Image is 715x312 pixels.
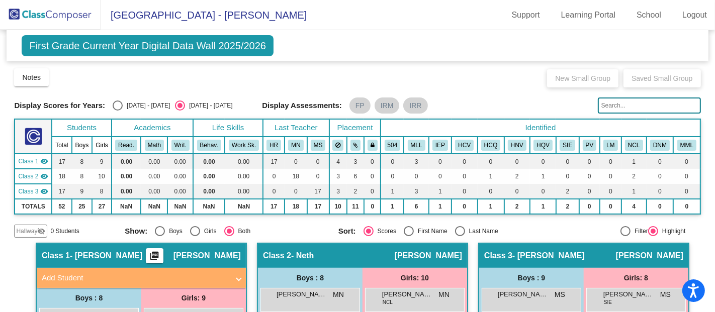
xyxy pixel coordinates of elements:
td: 18 [285,199,307,214]
mat-radio-group: Select an option [338,226,545,236]
th: Minnie Singh [307,137,329,154]
span: Sort: [338,227,356,236]
td: 0 [504,184,530,199]
button: Notes [14,68,49,86]
td: 2 [504,199,530,214]
td: 17 [307,199,329,214]
button: HCQ [481,140,500,151]
button: Math [145,140,164,151]
td: Holly Rogers - Rogers [15,154,52,169]
button: NCL [625,140,643,151]
td: 0 [285,184,307,199]
th: Life Skills [193,119,263,137]
div: Filter [631,227,648,236]
mat-icon: picture_as_pdf [148,251,160,265]
td: 0 [478,154,504,169]
td: 17 [263,154,285,169]
td: 0 [307,169,329,184]
td: 3 [329,184,347,199]
th: Monitored ML [673,137,700,154]
span: [PERSON_NAME] [603,289,654,299]
td: 0 [530,154,556,169]
span: [PERSON_NAME] [173,251,241,261]
span: MS [660,289,671,300]
div: [DATE] - [DATE] [185,101,232,110]
span: Class 2 [263,251,291,261]
td: 3 [404,154,428,169]
span: - Neth [291,251,314,261]
div: [DATE] - [DATE] [123,101,170,110]
td: NaN [225,199,263,214]
td: 0 [404,169,428,184]
td: 0 [600,169,621,184]
th: Likely Moving [600,137,621,154]
td: 11 [347,199,364,214]
button: Work Sk. [229,140,259,151]
span: [PERSON_NAME] [498,289,548,299]
td: 0 [429,169,452,184]
td: 4 [329,154,347,169]
td: 0.00 [167,169,193,184]
span: Class 3 [484,251,512,261]
span: Class 1 [42,251,70,261]
span: Class 2 [18,172,38,181]
th: Hi-Cap - Verbal Qualification [452,137,478,154]
mat-chip: FP [349,97,371,114]
mat-icon: visibility [40,187,48,195]
mat-icon: visibility_off [37,227,45,235]
th: Multilingual Learner [404,137,428,154]
td: 0 [530,184,556,199]
td: 0 [452,169,478,184]
div: Boys : 9 [479,268,584,288]
mat-radio-group: Select an option [125,226,331,236]
td: 0.00 [141,184,167,199]
td: 0 [579,199,600,214]
td: 1 [621,184,647,199]
button: IEP [432,140,448,151]
td: 2 [504,169,530,184]
td: 17 [52,184,71,199]
td: 17 [52,154,71,169]
button: HNV [508,140,526,151]
td: 0 [364,199,381,214]
td: 0.00 [225,184,263,199]
td: 27 [92,199,112,214]
div: Girls [200,227,217,236]
td: 0.00 [141,154,167,169]
td: 0 [307,154,329,169]
td: 10 [329,199,347,214]
th: Hi Cap - Verbal & Quantitative Qualification [530,137,556,154]
td: 3 [404,184,428,199]
th: Keep away students [329,137,347,154]
td: 0.00 [112,184,141,199]
th: Placement [329,119,381,137]
th: Identified [381,119,700,137]
td: 0 [381,154,404,169]
td: 8 [72,154,93,169]
td: 0 [556,169,579,184]
span: Hallway [16,227,37,236]
mat-chip: IRR [403,97,427,114]
th: Last Teacher [263,119,329,137]
th: Do Not Move [647,137,674,154]
td: 6 [404,199,428,214]
td: 1 [478,169,504,184]
button: MML [677,140,696,151]
mat-chip: IRM [375,97,400,114]
td: 0 [673,199,700,214]
td: 8 [92,184,112,199]
th: Parent Volunteer [579,137,600,154]
td: 3 [329,169,347,184]
div: Scores [374,227,396,236]
div: First Name [414,227,448,236]
td: 0 [600,154,621,169]
td: Minnie Singh - Singh [15,184,52,199]
td: 0.00 [193,154,225,169]
div: Boys : 8 [37,288,141,308]
td: 2 [556,184,579,199]
button: Read. [115,140,137,151]
div: Last Name [465,227,498,236]
span: Class 3 [18,187,38,196]
td: 3 [347,154,364,169]
span: NCL [383,298,393,306]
